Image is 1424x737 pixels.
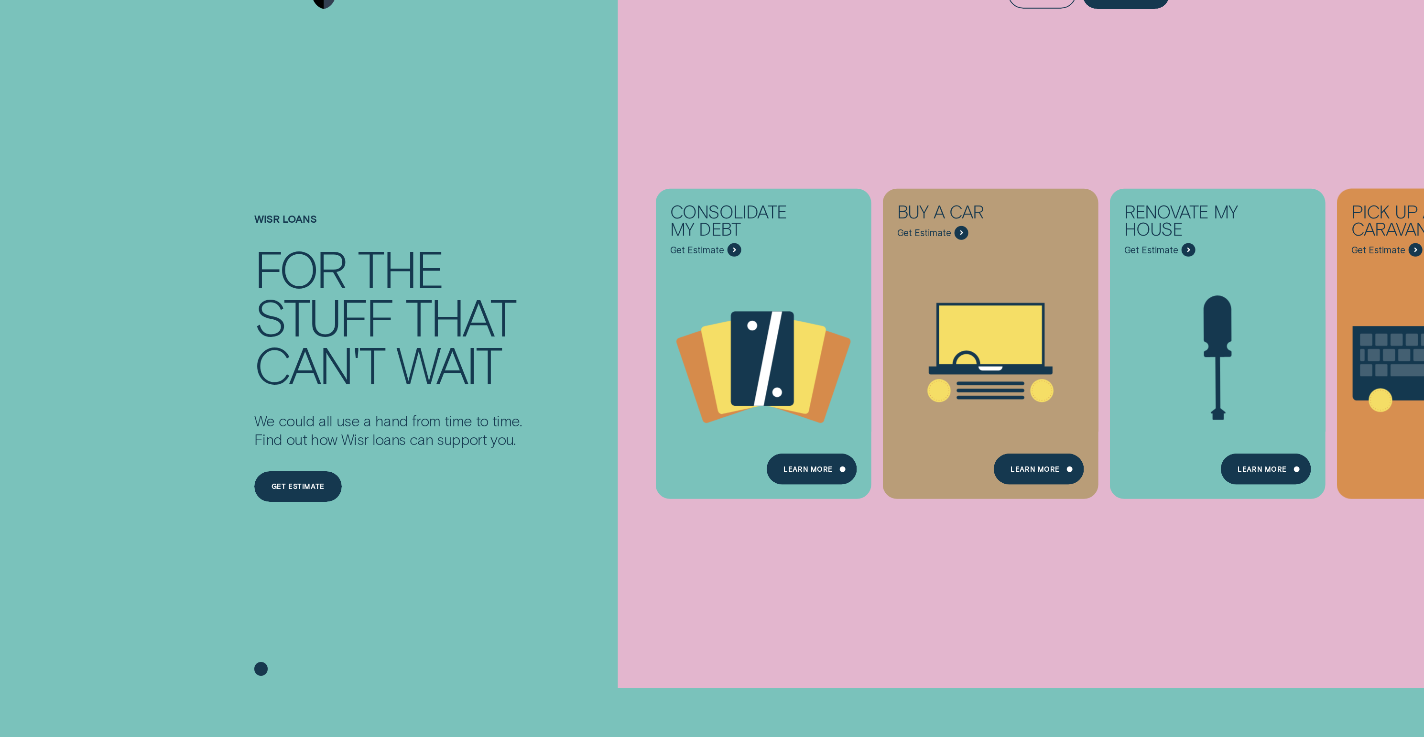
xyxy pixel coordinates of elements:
a: Buy a car - Learn more [883,189,1098,490]
a: Learn more [766,454,857,485]
div: stuff [254,292,393,340]
a: Get estimate [254,471,342,502]
h4: For the stuff that can't wait [254,244,522,388]
a: Renovate My House - Learn more [1110,189,1326,490]
span: Get Estimate [670,244,724,256]
span: Get Estimate [897,227,951,238]
span: Get Estimate [1351,244,1405,256]
div: For [254,244,346,292]
p: We could all use a hand from time to time. Find out how Wisr loans can support you. [254,411,522,448]
h1: Wisr loans [254,213,522,244]
div: Consolidate my debt [670,203,808,243]
span: Get Estimate [1124,244,1178,256]
a: Learn More [993,454,1084,485]
div: wait [396,340,501,388]
div: Buy a car [897,203,1035,226]
a: Consolidate my debt - Learn more [656,189,871,490]
div: can't [254,340,384,388]
div: that [405,292,515,340]
div: Renovate My House [1124,203,1262,243]
div: the [358,244,442,292]
a: Learn more [1220,454,1311,485]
